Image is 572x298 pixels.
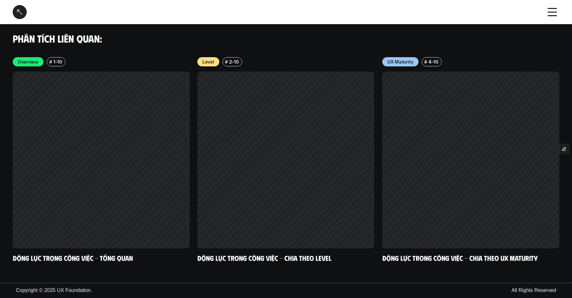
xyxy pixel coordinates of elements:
[229,58,239,65] p: 2-10
[424,59,427,64] h6: #
[382,254,538,262] a: Động lực trong công việc - Chia theo UX Maturity
[16,287,92,294] p: Copyright © 2025 UX Foundation.
[197,254,331,262] a: Động lực trong công việc - Chia theo Level
[428,58,439,65] p: 4-10
[13,254,133,262] a: Động lực trong công việc - Tổng quan
[387,58,413,65] p: UX Maturity
[18,58,38,65] p: Overview
[512,287,556,294] p: All Rights Reserved
[225,59,228,64] h6: #
[559,144,569,154] button: Edit Framer Content
[53,58,62,65] p: 1-10
[49,59,52,64] h6: #
[13,32,559,44] h4: Phân tích liên quan:
[202,58,214,65] p: Level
